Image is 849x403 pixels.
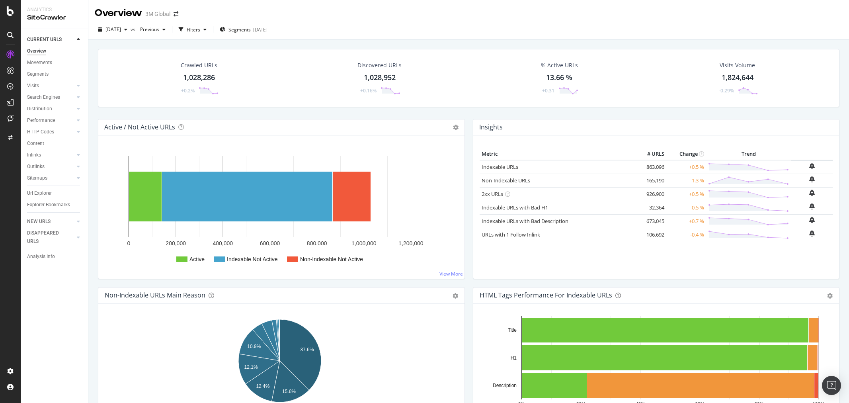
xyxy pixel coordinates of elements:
[27,229,67,246] div: DISAPPEARED URLS
[482,190,503,198] a: 2xx URLs
[634,201,666,214] td: 32,364
[189,256,205,262] text: Active
[127,240,131,246] text: 0
[27,189,52,198] div: Url Explorer
[227,256,278,262] text: Indexable Not Active
[300,256,363,262] text: Non-Indexable Not Active
[27,59,52,67] div: Movements
[27,105,74,113] a: Distribution
[27,93,60,102] div: Search Engines
[27,128,54,136] div: HTTP Codes
[244,364,258,370] text: 12.1%
[27,47,46,55] div: Overview
[105,291,205,299] div: Non-Indexable URLs Main Reason
[307,240,327,246] text: 800,000
[351,240,376,246] text: 1,000,000
[253,26,267,33] div: [DATE]
[27,35,62,44] div: CURRENT URLS
[105,26,121,33] span: 2025 Aug. 24th
[666,228,706,241] td: -0.4 %
[166,240,186,246] text: 200,000
[666,214,706,228] td: +0.7 %
[480,148,635,160] th: Metric
[181,61,217,69] div: Crawled URLs
[827,293,833,299] div: gear
[137,23,169,36] button: Previous
[247,344,261,349] text: 10.9%
[27,201,82,209] a: Explorer Bookmarks
[482,177,530,184] a: Non-Indexable URLs
[666,148,706,160] th: Change
[27,105,52,113] div: Distribution
[27,139,44,148] div: Content
[27,252,55,261] div: Analysis Info
[181,87,195,94] div: +0.2%
[183,72,215,83] div: 1,028,286
[95,6,142,20] div: Overview
[479,122,503,133] h4: Insights
[809,230,815,237] div: bell-plus
[439,270,463,277] a: View More
[719,87,734,94] div: -0.29%
[228,26,251,33] span: Segments
[256,383,269,389] text: 12.4%
[27,116,74,125] a: Performance
[809,203,815,209] div: bell-plus
[27,6,82,13] div: Analytics
[722,72,753,83] div: 1,824,644
[27,13,82,22] div: SiteCrawler
[634,214,666,228] td: 673,045
[492,383,516,388] text: Description
[542,87,554,94] div: +0.31
[720,61,755,69] div: Visits Volume
[105,148,458,272] div: A chart.
[634,187,666,201] td: 926,900
[364,72,396,83] div: 1,028,952
[27,82,39,90] div: Visits
[482,231,540,238] a: URLs with 1 Follow Inlink
[482,163,518,170] a: Indexable URLs
[666,201,706,214] td: -0.5 %
[809,176,815,182] div: bell-plus
[634,228,666,241] td: 106,692
[27,252,82,261] a: Analysis Info
[482,217,568,225] a: Indexable URLs with Bad Description
[666,160,706,174] td: +0.5 %
[27,70,82,78] a: Segments
[27,174,74,182] a: Sitemaps
[541,61,578,69] div: % Active URLs
[482,204,548,211] a: Indexable URLs with Bad H1
[27,217,51,226] div: NEW URLS
[822,376,841,395] div: Open Intercom Messenger
[300,347,314,352] text: 37.6%
[174,11,178,17] div: arrow-right-arrow-left
[27,59,82,67] a: Movements
[360,87,377,94] div: +0.16%
[27,217,74,226] a: NEW URLS
[27,162,74,171] a: Outlinks
[217,23,271,36] button: Segments[DATE]
[145,10,170,18] div: 3M Global
[131,26,137,33] span: vs
[95,23,131,36] button: [DATE]
[27,151,41,159] div: Inlinks
[27,189,82,198] a: Url Explorer
[666,187,706,201] td: +0.5 %
[357,61,402,69] div: Discovered URLs
[634,174,666,187] td: 165,190
[104,122,175,133] h4: Active / Not Active URLs
[27,82,74,90] a: Visits
[27,229,74,246] a: DISAPPEARED URLS
[634,160,666,174] td: 863,096
[27,47,82,55] a: Overview
[398,240,423,246] text: 1,200,000
[27,116,55,125] div: Performance
[213,240,233,246] text: 400,000
[453,293,458,299] div: gear
[260,240,280,246] text: 600,000
[507,327,517,333] text: Title
[809,163,815,169] div: bell-plus
[706,148,791,160] th: Trend
[453,125,459,130] i: Options
[546,72,572,83] div: 13.66 %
